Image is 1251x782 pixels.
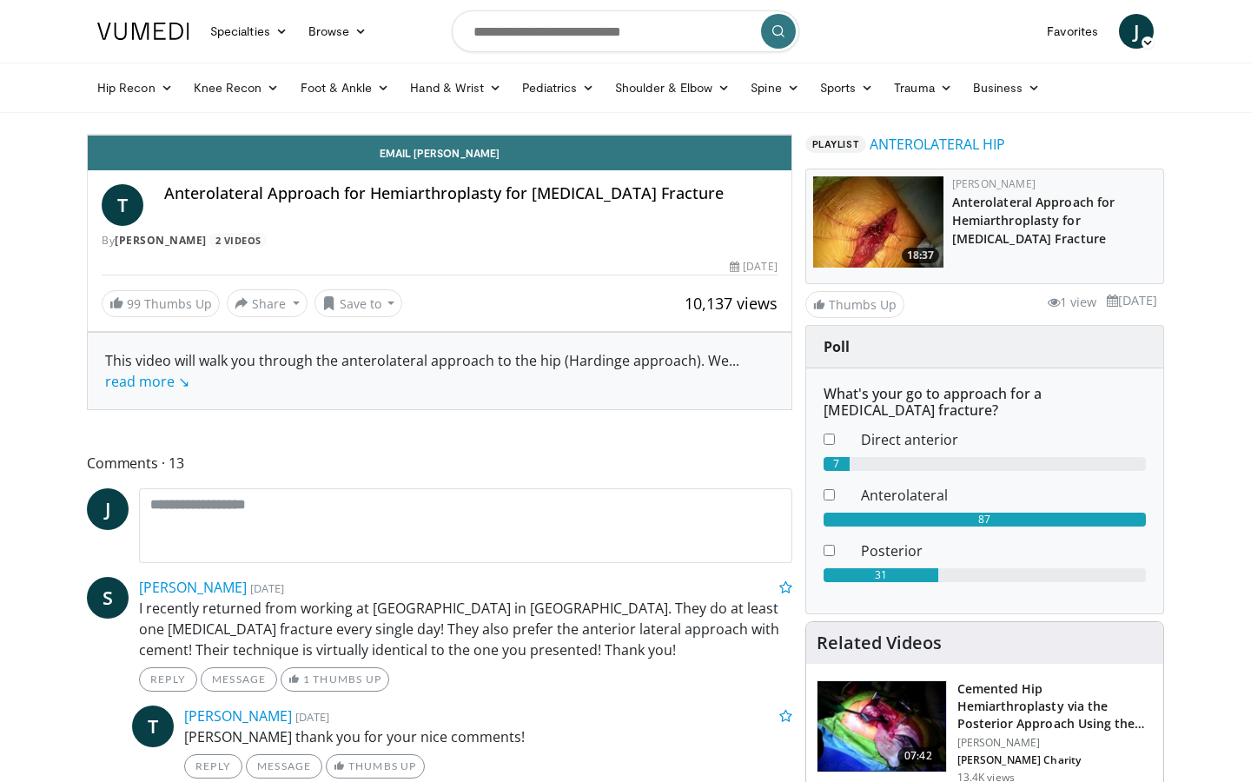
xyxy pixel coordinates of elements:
span: 10,137 views [685,293,778,314]
a: T [102,184,143,226]
button: Save to [314,289,403,317]
a: T [132,706,174,747]
small: [DATE] [295,709,329,725]
span: 18:37 [902,248,939,263]
small: [DATE] [250,580,284,596]
h4: Related Videos [817,633,942,653]
a: [PERSON_NAME] [184,706,292,726]
strong: Poll [824,337,850,356]
dd: Anterolateral [848,485,1159,506]
a: Email [PERSON_NAME] [88,136,791,170]
span: Playlist [805,136,866,153]
a: Business [963,70,1051,105]
input: Search topics, interventions [452,10,799,52]
a: Reply [139,667,197,692]
h3: Cemented Hip Hemiarthroplasty via the Posterior Approach Using the S… [957,680,1153,732]
a: Message [246,754,322,779]
a: [PERSON_NAME] [139,578,247,597]
a: S [87,577,129,619]
span: Comments 13 [87,452,792,474]
a: Sports [810,70,884,105]
span: 1 [303,673,310,686]
div: By [102,233,778,249]
a: Browse [298,14,378,49]
div: This video will walk you through the anterolateral approach to the hip (Hardinge approach). We [105,350,774,392]
a: J [1119,14,1154,49]
img: VuMedi Logo [97,23,189,40]
video-js: Video Player [88,135,791,136]
p: I recently returned from working at [GEOGRAPHIC_DATA] in [GEOGRAPHIC_DATA]. They do at least one ... [139,598,792,660]
img: c66cfaa8-3ad4-4c68-92de-7144ce094961.150x105_q85_crop-smart_upscale.jpg [817,681,946,772]
a: 18:37 [813,176,943,268]
a: 1 Thumbs Up [281,667,389,692]
a: Spine [740,70,809,105]
a: Knee Recon [183,70,290,105]
h6: What's your go to approach for a [MEDICAL_DATA] fracture? [824,386,1146,419]
li: 1 view [1048,293,1096,312]
a: [PERSON_NAME] [952,176,1036,191]
a: Pediatrics [512,70,605,105]
a: Specialties [200,14,298,49]
div: 7 [824,457,850,471]
a: Shoulder & Elbow [605,70,740,105]
h4: Anterolateral Approach for Hemiarthroplasty for [MEDICAL_DATA] Fracture [164,184,778,203]
dd: Posterior [848,540,1159,561]
div: [DATE] [730,259,777,275]
p: [PERSON_NAME] Charity [957,753,1153,767]
span: 99 [127,295,141,312]
a: Hand & Wrist [400,70,512,105]
div: 31 [824,568,938,582]
a: read more ↘ [105,372,189,391]
p: [PERSON_NAME] [957,736,1153,750]
a: 99 Thumbs Up [102,290,220,317]
button: Share [227,289,308,317]
a: [PERSON_NAME] [115,233,207,248]
a: Trauma [884,70,963,105]
a: ANTEROLATERAL HIP [870,134,1005,155]
a: 2 Videos [209,233,267,248]
a: Message [201,667,277,692]
span: 07:42 [897,747,939,765]
a: Thumbs Up [326,754,424,779]
a: Thumbs Up [805,291,904,318]
li: [DATE] [1107,291,1157,310]
a: Reply [184,754,242,779]
div: 87 [824,513,1146,527]
p: [PERSON_NAME] thank you for your nice comments! [184,726,792,747]
img: 78c34c25-97ae-4c02-9d2f-9b8ccc85d359.150x105_q85_crop-smart_upscale.jpg [813,176,943,268]
a: Foot & Ankle [290,70,400,105]
a: Hip Recon [87,70,183,105]
a: Favorites [1036,14,1109,49]
dd: Direct anterior [848,429,1159,450]
a: J [87,488,129,530]
a: Anterolateral Approach for Hemiarthroplasty for [MEDICAL_DATA] Fracture [952,194,1115,247]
